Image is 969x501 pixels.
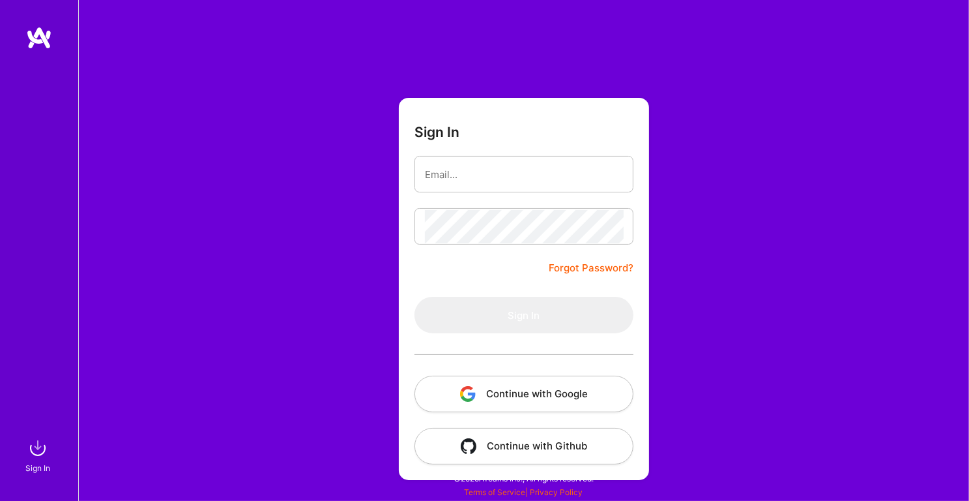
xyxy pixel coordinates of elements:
a: sign inSign In [27,435,51,475]
a: Privacy Policy [530,487,583,497]
img: icon [460,386,476,402]
a: Terms of Service [465,487,526,497]
button: Continue with Github [414,428,633,464]
h3: Sign In [414,124,459,140]
div: Sign In [25,461,50,475]
img: sign in [25,435,51,461]
button: Continue with Google [414,376,633,412]
span: | [465,487,583,497]
img: icon [461,438,476,454]
div: © 2025 ATeams Inc., All rights reserved. [78,462,969,494]
a: Forgot Password? [549,260,633,276]
img: logo [26,26,52,50]
button: Sign In [414,297,633,333]
input: Email... [425,158,623,191]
